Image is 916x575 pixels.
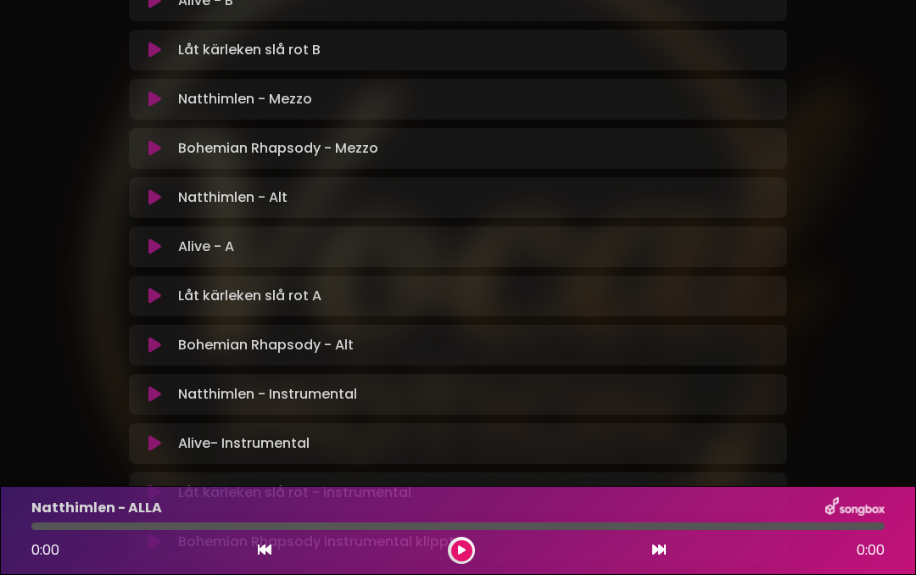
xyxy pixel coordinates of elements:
p: Natthimlen - Mezzo [178,89,312,109]
p: Låt kärleken slå rot - instrumental [178,483,411,503]
p: Bohemian Rhapsody - Mezzo [178,138,378,159]
p: Natthimlen - Alt [178,187,288,208]
p: Låt kärleken slå rot B [178,40,321,60]
p: Natthimlen - Instrumental [178,384,357,405]
p: Bohemian Rhapsody - Alt [178,335,354,355]
span: 0:00 [31,540,59,560]
span: 0:00 [857,540,885,561]
p: Alive- Instrumental [178,433,310,454]
p: Natthimlen - ALLA [31,498,162,518]
p: Alive - A [178,237,234,257]
img: songbox-logo-white.png [825,497,885,519]
p: Låt kärleken slå rot A [178,286,321,306]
